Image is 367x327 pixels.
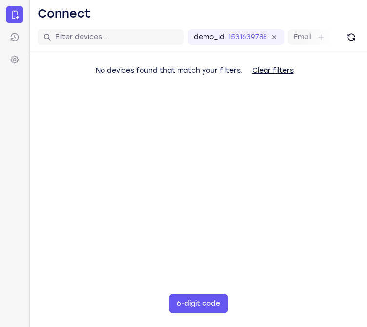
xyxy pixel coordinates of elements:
[6,28,23,46] a: Sessions
[96,66,243,75] span: No devices found that match your filters.
[294,32,311,42] label: Email
[6,6,23,23] a: Connect
[194,32,224,42] label: demo_id
[38,6,91,21] h1: Connect
[169,294,228,313] button: 6-digit code
[55,32,178,42] input: Filter devices...
[245,61,302,81] button: Clear filters
[6,51,23,68] a: Settings
[344,29,359,45] button: Refresh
